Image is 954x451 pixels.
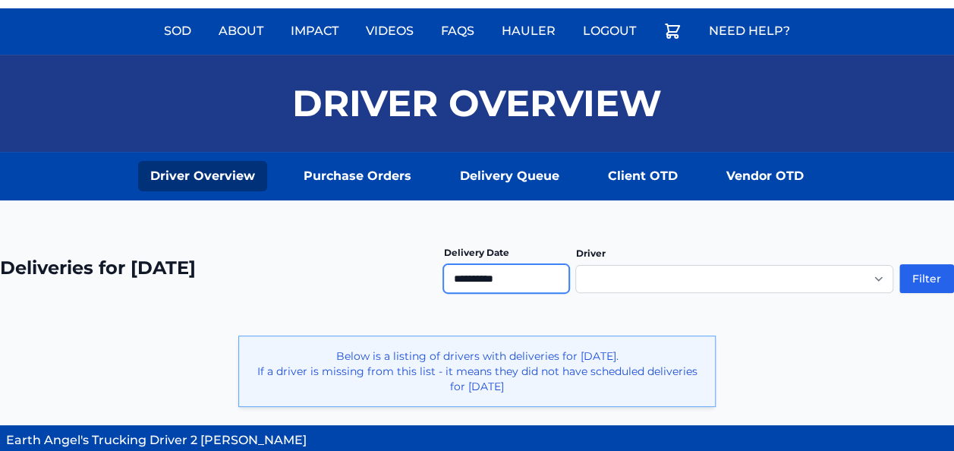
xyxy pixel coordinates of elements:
label: Driver [575,248,605,259]
a: Sod [155,13,200,49]
a: Client OTD [596,161,690,191]
a: FAQs [432,13,483,49]
a: Delivery Queue [448,161,571,191]
h1: Driver Overview [292,85,662,121]
a: Purchase Orders [291,161,423,191]
button: Filter [899,264,954,293]
a: Impact [282,13,348,49]
a: About [209,13,272,49]
a: Vendor OTD [714,161,816,191]
a: Videos [357,13,423,49]
a: Hauler [493,13,565,49]
a: Driver Overview [138,161,267,191]
p: Below is a listing of drivers with deliveries for [DATE]. If a driver is missing from this list -... [251,348,703,394]
label: Delivery Date [443,247,508,258]
a: Logout [574,13,645,49]
a: Need Help? [700,13,799,49]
